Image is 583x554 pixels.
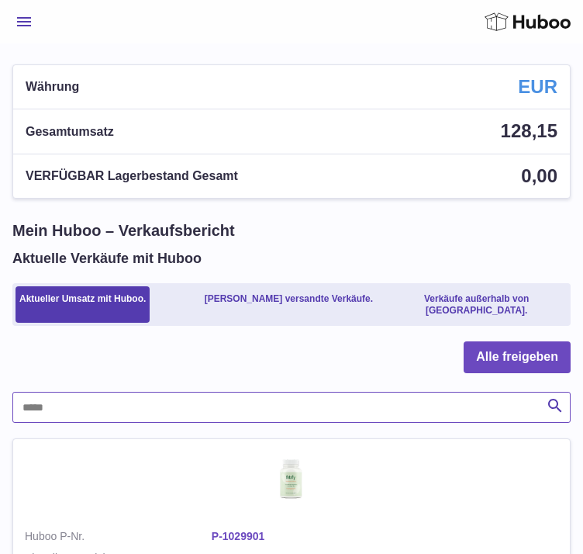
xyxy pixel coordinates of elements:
[253,451,330,506] img: 128561739542540.png
[464,341,571,373] button: Alle freigeben
[12,249,202,268] h2: Aktuelle Verkäufe mit Huboo
[385,286,567,323] a: Verkäufe außerhalb von [GEOGRAPHIC_DATA].
[13,109,570,153] a: Gesamtumsatz 128,15
[201,286,377,323] a: [PERSON_NAME] versandte Verkäufe.
[26,168,238,185] span: VERFÜGBAR Lagerbestand Gesamt
[25,529,212,544] dt: Huboo P-Nr.
[13,154,570,198] a: VERFÜGBAR Lagerbestand Gesamt 0,00
[16,286,150,323] a: Aktueller Umsatz mit Huboo.
[518,74,557,99] strong: EUR
[212,530,265,542] a: P-1029901
[521,165,557,186] span: 0,00
[12,220,571,241] h1: Mein Huboo – Verkaufsbericht
[26,78,79,95] span: Währung
[26,123,114,140] span: Gesamtumsatz
[501,120,557,141] span: 128,15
